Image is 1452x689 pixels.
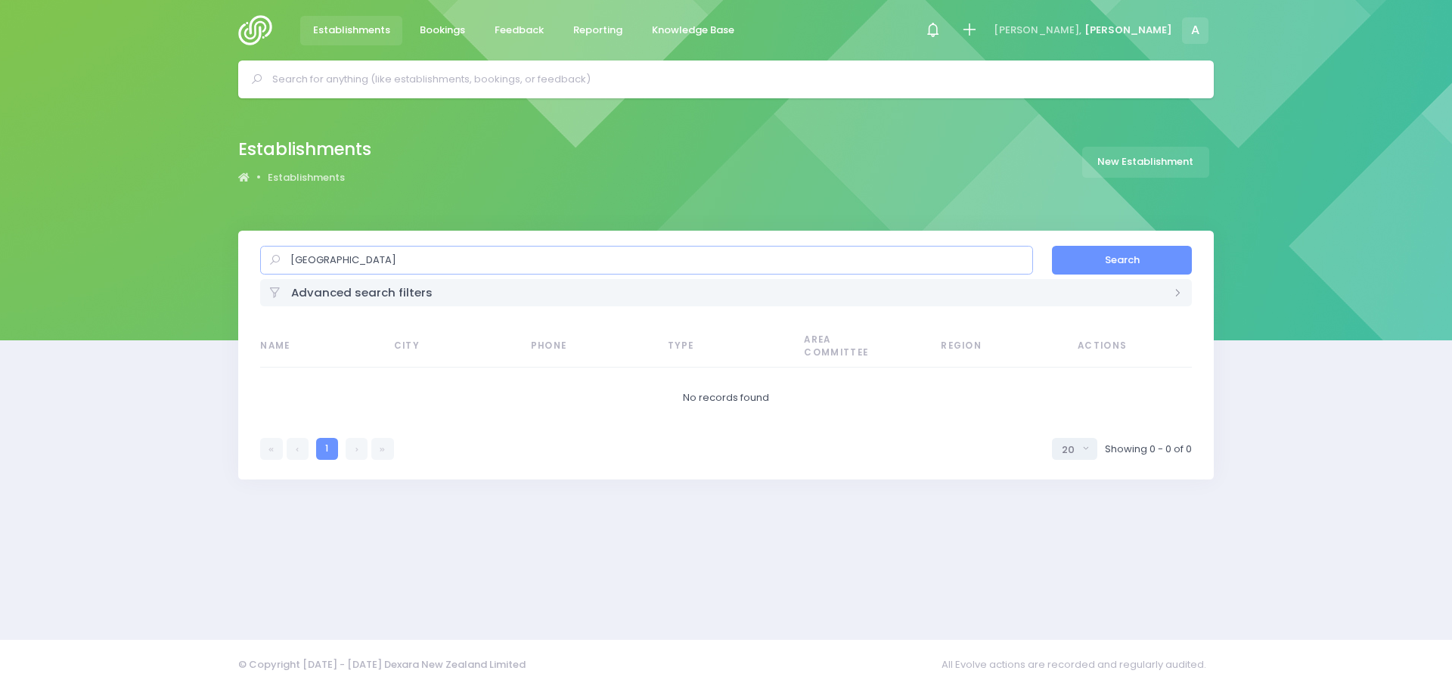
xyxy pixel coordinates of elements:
[1082,147,1209,178] a: New Establishment
[238,657,526,672] span: © Copyright [DATE] - [DATE] Dexara New Zealand Limited
[683,390,769,405] span: No records found
[238,15,281,45] img: Logo
[300,16,402,45] a: Establishments
[1052,246,1191,275] button: Search
[1182,17,1208,44] span: A
[260,246,1033,275] input: Search...
[316,438,338,460] a: 1
[531,340,614,353] span: Phone
[560,16,634,45] a: Reporting
[346,438,368,460] a: Next
[804,334,887,360] span: Area Committee
[238,139,371,160] h2: Establishments
[668,340,751,353] span: Type
[407,16,477,45] a: Bookings
[1062,442,1078,458] div: 20
[942,650,1214,679] span: All Evolve actions are recorded and regularly audited.
[272,68,1193,91] input: Search for anything (like establishments, bookings, or feedback)
[260,279,1192,306] div: Advanced search filters
[482,16,556,45] a: Feedback
[268,170,345,185] a: Establishments
[941,340,1024,353] span: Region
[313,23,390,38] span: Establishments
[652,23,734,38] span: Knowledge Base
[260,340,343,353] span: Name
[260,438,282,460] a: First
[371,438,393,460] a: Last
[287,438,309,460] a: Previous
[1078,340,1161,353] span: Actions
[420,23,465,38] span: Bookings
[1105,442,1192,457] span: Showing 0 - 0 of 0
[573,23,622,38] span: Reporting
[639,16,746,45] a: Knowledge Base
[394,340,477,353] span: City
[495,23,544,38] span: Feedback
[1052,438,1097,460] button: Select page size
[1084,23,1172,38] span: [PERSON_NAME]
[994,23,1081,38] span: [PERSON_NAME],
